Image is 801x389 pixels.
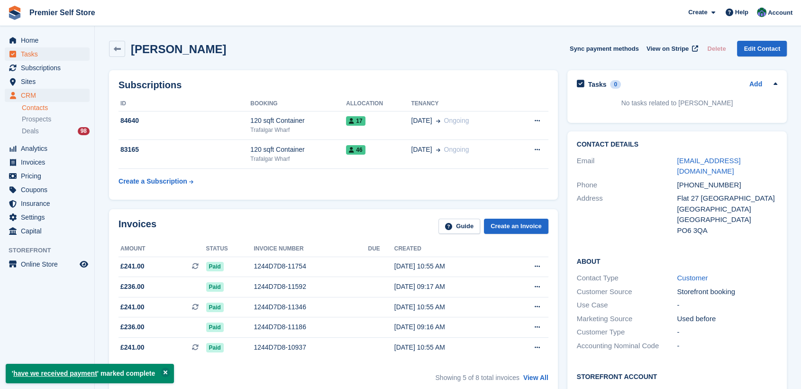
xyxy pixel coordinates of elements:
[21,211,78,224] span: Settings
[5,142,90,155] a: menu
[5,169,90,183] a: menu
[444,146,469,153] span: Ongoing
[757,8,766,17] img: Jo Granger
[5,258,90,271] a: menu
[21,183,78,196] span: Coupons
[5,89,90,102] a: menu
[21,197,78,210] span: Insurance
[577,371,777,381] h2: Storefront Account
[577,141,777,148] h2: Contact Details
[22,114,90,124] a: Prospects
[21,47,78,61] span: Tasks
[588,80,607,89] h2: Tasks
[688,8,707,17] span: Create
[21,34,78,47] span: Home
[677,287,777,297] div: Storefront booking
[577,273,677,284] div: Contact Type
[206,262,224,271] span: Paid
[120,302,145,312] span: £241.00
[78,127,90,135] div: 98
[577,327,677,338] div: Customer Type
[677,300,777,311] div: -
[368,241,394,257] th: Due
[118,145,250,155] div: 83165
[21,258,78,271] span: Online Store
[22,103,90,112] a: Contacts
[346,116,365,126] span: 17
[206,303,224,312] span: Paid
[206,343,224,352] span: Paid
[118,116,250,126] div: 84640
[677,274,708,282] a: Customer
[5,47,90,61] a: menu
[26,5,99,20] a: Premier Self Store
[737,41,787,56] a: Edit Contact
[394,282,505,292] div: [DATE] 09:17 AM
[254,282,368,292] div: 1244D7D8-11592
[254,343,368,352] div: 1244D7D8-10937
[254,302,368,312] div: 1244D7D8-11346
[346,96,411,111] th: Allocation
[22,115,51,124] span: Prospects
[22,127,39,136] span: Deals
[677,157,740,176] a: [EMAIL_ADDRESS][DOMAIN_NAME]
[118,241,206,257] th: Amount
[21,61,78,74] span: Subscriptions
[577,98,777,108] p: No tasks related to [PERSON_NAME]
[577,287,677,297] div: Customer Source
[22,126,90,136] a: Deals 98
[120,343,145,352] span: £241.00
[21,224,78,238] span: Capital
[768,8,792,18] span: Account
[577,256,777,266] h2: About
[411,145,432,155] span: [DATE]
[484,219,548,234] a: Create an Invoice
[577,180,677,191] div: Phone
[250,116,346,126] div: 120 sqft Container
[5,211,90,224] a: menu
[206,241,254,257] th: Status
[13,370,97,377] a: have we received payment
[21,156,78,169] span: Invoices
[5,197,90,210] a: menu
[677,327,777,338] div: -
[254,322,368,332] div: 1244D7D8-11186
[677,214,777,225] div: [GEOGRAPHIC_DATA]
[250,155,346,163] div: Trafalgar Wharf
[577,341,677,352] div: Accounting Nominal Code
[78,259,90,270] a: Preview store
[254,241,368,257] th: Invoice number
[677,225,777,236] div: PO6 3QA
[394,322,505,332] div: [DATE] 09:16 AM
[206,323,224,332] span: Paid
[9,246,94,255] span: Storefront
[677,314,777,324] div: Used before
[6,364,174,383] p: ' ' marked complete
[703,41,729,56] button: Delete
[120,322,145,332] span: £236.00
[346,145,365,155] span: 46
[118,176,187,186] div: Create a Subscription
[250,96,346,111] th: Booking
[577,314,677,324] div: Marketing Source
[570,41,639,56] button: Sync payment methods
[118,219,156,234] h2: Invoices
[435,374,519,381] span: Showing 5 of 8 total invoices
[131,43,226,56] h2: [PERSON_NAME]
[21,89,78,102] span: CRM
[677,193,777,204] div: Flat 27 [GEOGRAPHIC_DATA]
[646,44,689,54] span: View on Stripe
[610,80,621,89] div: 0
[438,219,480,234] a: Guide
[254,261,368,271] div: 1244D7D8-11754
[394,343,505,352] div: [DATE] 10:55 AM
[643,41,700,56] a: View on Stripe
[577,193,677,236] div: Address
[5,224,90,238] a: menu
[411,116,432,126] span: [DATE]
[677,341,777,352] div: -
[677,180,777,191] div: [PHONE_NUMBER]
[118,96,250,111] th: ID
[577,300,677,311] div: Use Case
[21,169,78,183] span: Pricing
